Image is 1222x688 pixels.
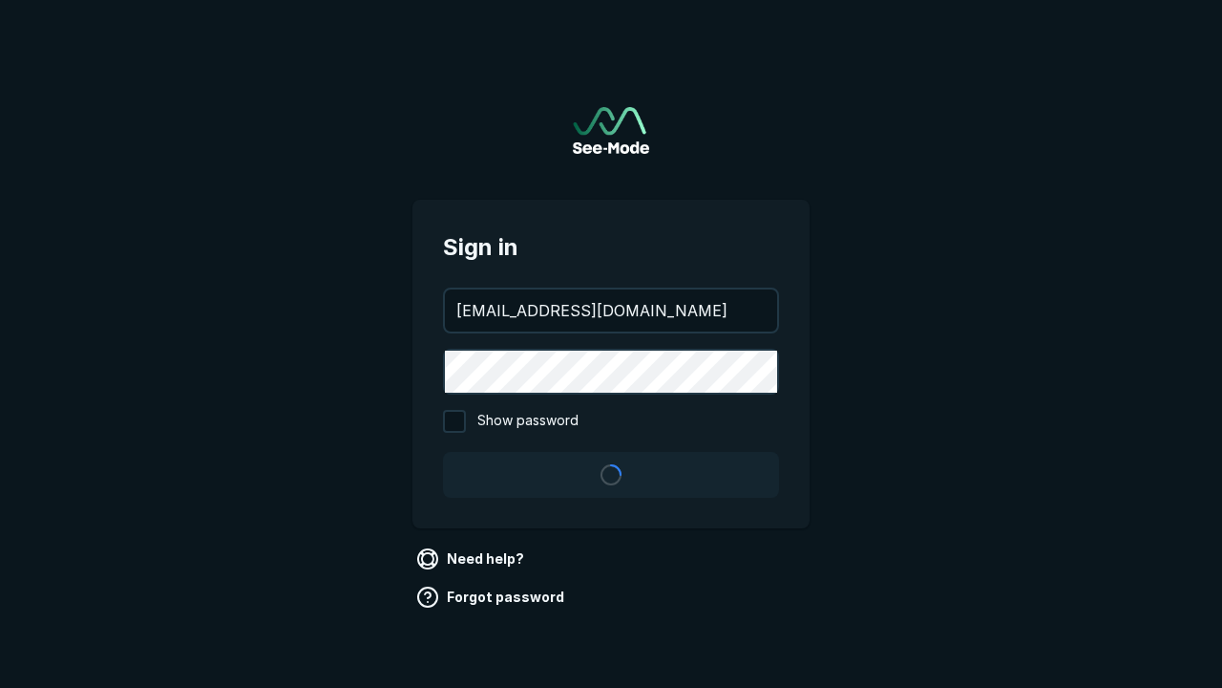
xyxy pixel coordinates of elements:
a: Go to sign in [573,107,649,154]
a: Forgot password [412,582,572,613]
span: Sign in [443,230,779,265]
img: See-Mode Logo [573,107,649,154]
a: Need help? [412,544,532,574]
input: your@email.com [445,290,777,332]
span: Show password [477,410,579,433]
